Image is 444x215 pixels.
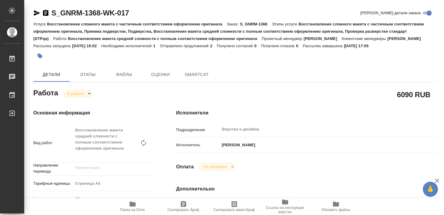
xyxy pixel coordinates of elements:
span: 🙏 [425,183,436,196]
p: Подразделение [176,127,220,133]
span: Этапы [73,71,102,78]
h4: Дополнительно [176,185,437,193]
button: Скопировать ссылку [42,9,49,17]
span: Скопировать мини-бриф [213,208,255,212]
a: S_GNRM-1368-WK-017 [51,9,129,17]
p: [DATE] 17:05 [344,44,373,48]
button: В работе [66,91,86,96]
button: Не оплачена [202,164,229,169]
h2: 6090 RUB [397,89,430,100]
p: Отправлено предложений [160,44,210,48]
p: Восстановление макета средней сложности с полным соответствием оформлению оригинала [68,36,261,41]
h4: Основная информация [33,109,152,117]
p: Направление перевода [33,162,73,174]
button: Папка на Drive [107,198,158,215]
p: [DATE] 15:02 [72,44,101,48]
button: Ссылка на инструкции верстки [260,198,311,215]
span: Папка на Drive [120,208,145,212]
p: Тарифные единицы [33,180,73,187]
button: Скопировать мини-бриф [209,198,260,215]
p: S_GNRM-1368 [240,22,272,26]
p: Восстановление сложного макета с частичным соответствием оформлению оригинала [47,22,227,26]
span: [PERSON_NAME] детали заказа [360,10,421,16]
p: Необходимо исполнителей [101,44,153,48]
button: Обновить файлы [311,198,361,215]
h4: Оплата [176,163,194,170]
p: Кол-во единиц [33,196,73,202]
h2: Работа [33,87,58,98]
p: Услуга [33,22,47,26]
p: 2 [210,44,217,48]
p: [PERSON_NAME] [387,36,426,41]
span: Детали [37,71,66,78]
span: Ссылка на инструкции верстки [263,206,307,214]
p: 0 [254,44,261,48]
p: Работа [53,36,68,41]
input: Пустое поле [75,164,138,171]
button: 🙏 [423,182,438,197]
button: Скопировать ссылку для ЯМессенджера [33,9,41,17]
button: Добавить тэг [33,49,47,63]
div: В работе [63,90,93,98]
p: Проектный менеджер [262,36,304,41]
p: Заказ: [227,22,240,26]
p: [PERSON_NAME] [220,142,255,148]
p: Получено согласий [217,44,255,48]
span: SmartCat [182,71,211,78]
h4: Исполнители [176,109,437,117]
p: 0 [296,44,303,48]
span: Обновить файлы [321,208,350,212]
p: Рассылка запущена [33,44,72,48]
button: Скопировать бриф [158,198,209,215]
div: Страница А4 [73,178,152,189]
p: Вид работ [33,140,73,146]
p: [PERSON_NAME] [304,36,342,41]
p: Получено отказов [261,44,296,48]
p: Клиентские менеджеры [342,36,387,41]
p: 1 [153,44,160,48]
div: В работе [199,163,236,171]
p: Восстановление сложного макета с частичным соответствием оформлению оригинала, Приемка подверстки... [33,22,424,41]
p: Рассылка завершена [303,44,344,48]
span: Файлы [110,71,139,78]
span: Оценки [146,71,175,78]
p: Исполнитель [176,142,220,148]
span: Скопировать бриф [167,208,199,212]
input: ✎ Введи что-нибудь [73,195,152,203]
p: Этапы услуги [272,22,298,26]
